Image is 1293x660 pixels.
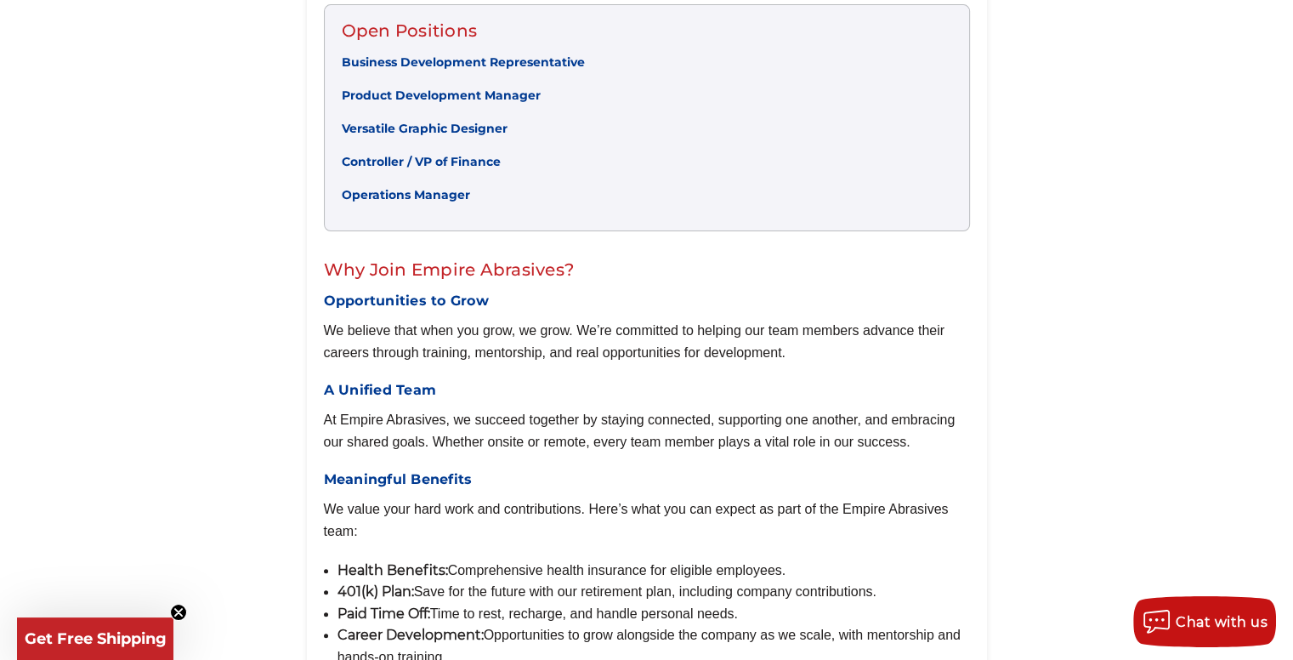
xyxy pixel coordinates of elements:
h3: Opportunities to Grow [324,291,970,311]
li: Time to rest, recharge, and handle personal needs. [337,603,970,625]
p: We believe that when you grow, we grow. We’re committed to helping our team members advance their... [324,320,970,363]
a: Operations Manager [342,187,470,202]
h3: A Unified Team [324,380,970,401]
p: We value your hard work and contributions. Here’s what you can expect as part of the Empire Abras... [324,498,970,542]
h2: Why Join Empire Abrasives? [324,257,970,282]
li: Comprehensive health insurance for eligible employees. [337,560,970,582]
button: Chat with us [1133,596,1276,647]
a: Product Development Manager [342,88,541,103]
strong: Paid Time Off: [337,606,430,622]
span: Get Free Shipping [25,629,167,648]
strong: Career Development: [337,627,484,643]
p: At Empire Abrasives, we succeed together by staying connected, supporting one another, and embrac... [324,409,970,452]
a: Versatile Graphic Designer [342,121,508,136]
strong: Health Benefits: [337,562,448,578]
span: Chat with us [1176,614,1267,630]
a: Business Development Representative [342,54,585,70]
button: Close teaser [170,604,187,621]
a: Controller / VP of Finance [342,154,501,169]
strong: 401(k) Plan: [337,583,414,600]
div: Get Free ShippingClose teaser [17,617,173,660]
h2: Open Positions [342,18,952,43]
li: Save for the future with our retirement plan, including company contributions. [337,581,970,603]
h3: Meaningful Benefits [324,469,970,490]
